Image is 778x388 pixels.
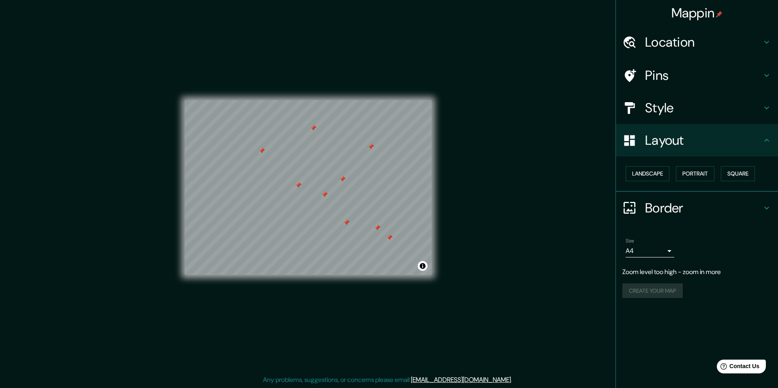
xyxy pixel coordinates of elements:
[645,100,762,116] h4: Style
[622,267,772,277] p: Zoom level too high - zoom in more
[185,100,432,275] canvas: Map
[512,375,513,385] div: .
[716,11,722,17] img: pin-icon.png
[645,132,762,148] h4: Layout
[626,166,669,181] button: Landscape
[513,375,515,385] div: .
[616,124,778,156] div: Layout
[626,237,634,244] label: Size
[263,375,512,385] p: Any problems, suggestions, or concerns please email .
[626,244,674,257] div: A4
[671,5,723,21] h4: Mappin
[411,375,511,384] a: [EMAIL_ADDRESS][DOMAIN_NAME]
[616,59,778,92] div: Pins
[418,261,427,271] button: Toggle attribution
[721,166,755,181] button: Square
[676,166,714,181] button: Portrait
[616,192,778,224] div: Border
[616,92,778,124] div: Style
[645,34,762,50] h4: Location
[645,200,762,216] h4: Border
[645,67,762,84] h4: Pins
[616,26,778,58] div: Location
[706,356,769,379] iframe: Help widget launcher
